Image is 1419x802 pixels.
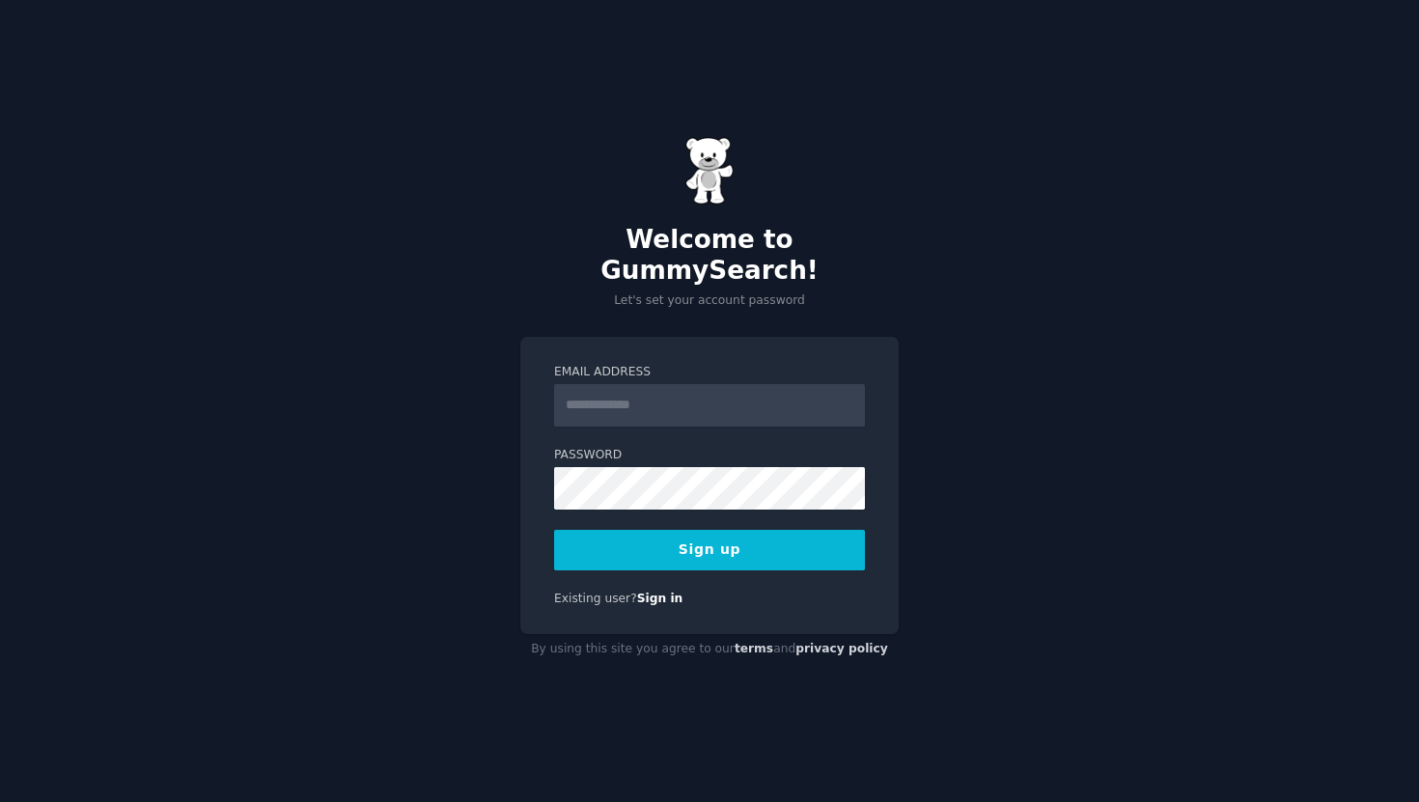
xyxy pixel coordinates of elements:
h2: Welcome to GummySearch! [520,225,899,286]
img: Gummy Bear [685,137,734,205]
p: Let's set your account password [520,292,899,310]
label: Email Address [554,364,865,381]
a: terms [735,642,773,655]
label: Password [554,447,865,464]
a: privacy policy [795,642,888,655]
button: Sign up [554,530,865,570]
span: Existing user? [554,592,637,605]
a: Sign in [637,592,683,605]
div: By using this site you agree to our and [520,634,899,665]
